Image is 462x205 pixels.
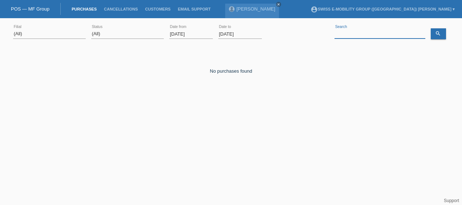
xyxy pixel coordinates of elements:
[435,31,441,36] i: search
[236,6,275,12] a: [PERSON_NAME]
[174,7,214,11] a: Email Support
[100,7,141,11] a: Cancellations
[431,28,446,39] a: search
[11,6,49,12] a: POS — MF Group
[68,7,100,11] a: Purchases
[277,3,280,6] i: close
[276,2,281,7] a: close
[444,198,459,203] a: Support
[307,7,458,11] a: account_circleSwiss E-Mobility Group ([GEOGRAPHIC_DATA]) [PERSON_NAME] ▾
[311,6,318,13] i: account_circle
[142,7,174,11] a: Customers
[13,57,449,74] div: No purchases found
